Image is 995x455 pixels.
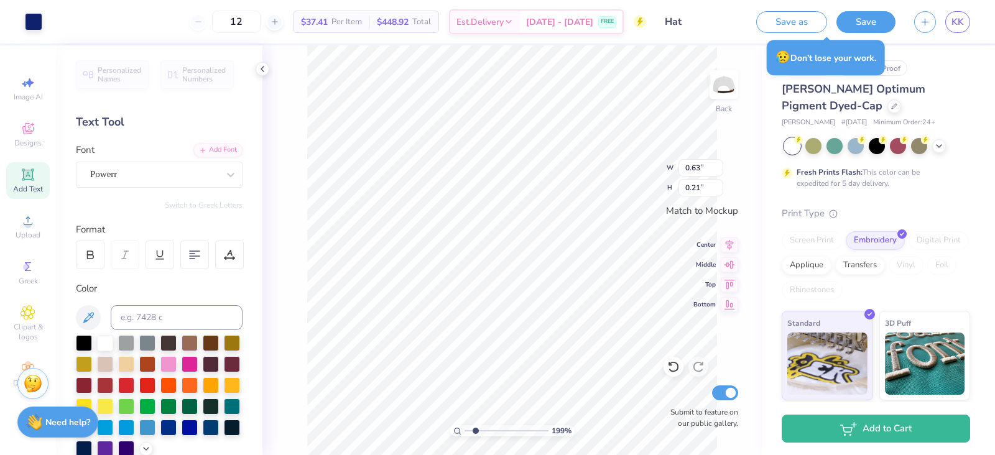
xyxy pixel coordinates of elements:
[716,103,732,114] div: Back
[782,256,831,275] div: Applique
[945,11,970,33] a: KK
[111,305,243,330] input: e.g. 7428 c
[873,117,935,128] span: Minimum Order: 24 +
[951,15,964,29] span: KK
[45,416,90,428] strong: Need help?
[782,281,842,300] div: Rhinestones
[787,316,820,329] span: Standard
[193,143,243,157] div: Add Font
[775,49,790,65] span: 😥
[889,256,923,275] div: Vinyl
[13,378,43,388] span: Decorate
[927,256,956,275] div: Foil
[98,66,142,83] span: Personalized Names
[782,206,970,221] div: Print Type
[782,81,925,113] span: [PERSON_NAME] Optimum Pigment Dyed-Cap
[787,333,868,395] img: Standard
[456,16,504,29] span: Est. Delivery
[16,230,40,240] span: Upload
[655,9,747,34] input: Untitled Design
[165,200,243,210] button: Switch to Greek Letters
[711,72,736,97] img: Back
[13,184,43,194] span: Add Text
[767,40,885,75] div: Don’t lose your work.
[782,415,970,443] button: Add to Cart
[212,11,261,33] input: – –
[6,322,50,342] span: Clipart & logos
[756,11,827,33] button: Save as
[782,231,842,250] div: Screen Print
[835,256,885,275] div: Transfers
[301,16,328,29] span: $37.41
[797,167,950,189] div: This color can be expedited for 5 day delivery.
[693,260,716,269] span: Middle
[846,231,905,250] div: Embroidery
[693,241,716,249] span: Center
[885,316,911,329] span: 3D Puff
[19,276,38,286] span: Greek
[909,231,969,250] div: Digital Print
[841,117,867,128] span: # [DATE]
[76,282,243,296] div: Color
[693,280,716,289] span: Top
[377,16,409,29] span: $448.92
[331,16,362,29] span: Per Item
[552,425,572,436] span: 199 %
[836,11,895,33] button: Save
[693,300,716,309] span: Bottom
[76,223,244,237] div: Format
[14,92,43,102] span: Image AI
[885,333,965,395] img: 3D Puff
[182,66,226,83] span: Personalized Numbers
[14,138,42,148] span: Designs
[412,16,431,29] span: Total
[664,407,738,429] label: Submit to feature on our public gallery.
[782,117,835,128] span: [PERSON_NAME]
[526,16,593,29] span: [DATE] - [DATE]
[76,114,243,131] div: Text Tool
[797,167,863,177] strong: Fresh Prints Flash:
[76,143,95,157] label: Font
[601,17,614,26] span: FREE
